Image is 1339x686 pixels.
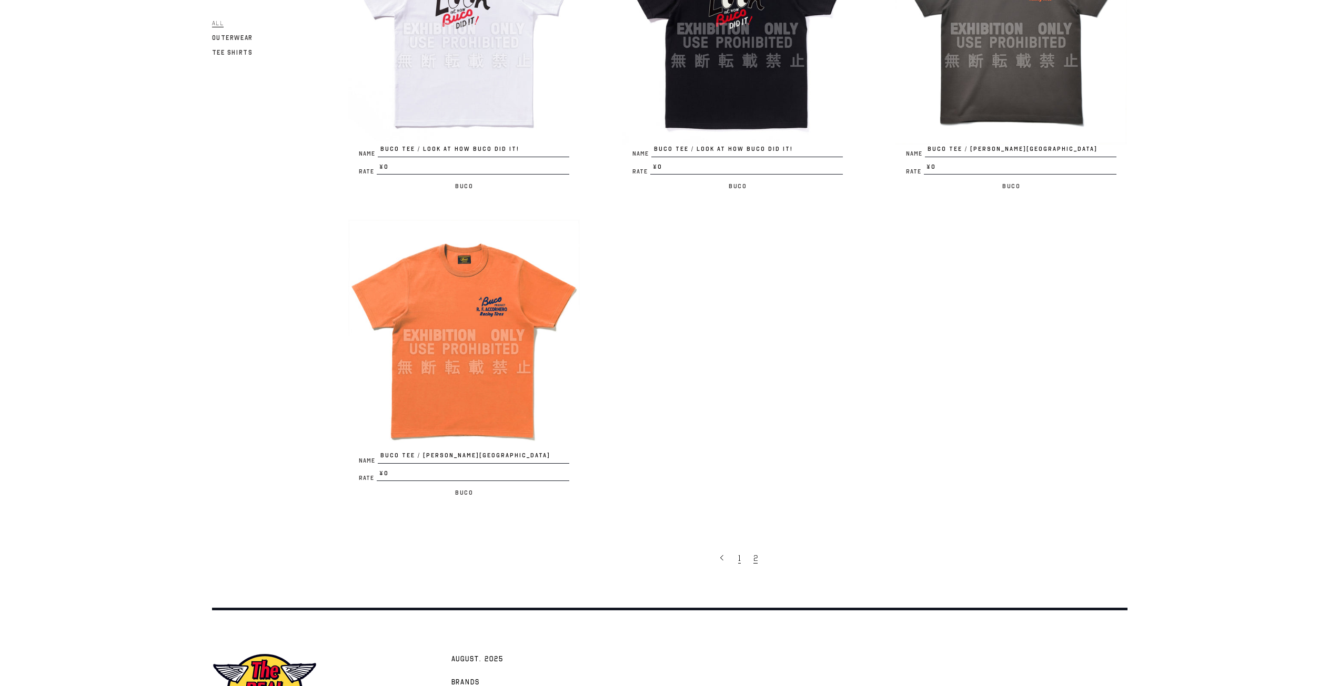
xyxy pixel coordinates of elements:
[359,151,378,157] span: Name
[348,486,580,499] p: Buco
[378,451,569,464] span: BUCO TEE / [PERSON_NAME][GEOGRAPHIC_DATA]
[738,553,741,564] span: 1
[359,475,377,481] span: Rate
[906,151,925,157] span: Name
[348,220,580,451] img: BUCO TEE / R.F. ACCORNERO
[348,220,580,499] a: BUCO TEE / R.F. ACCORNERO NameBUCO TEE / [PERSON_NAME][GEOGRAPHIC_DATA] Rate¥0 Buco
[651,145,843,157] span: BUCO TEE / LOOK AT HOW BUCO DID IT!
[733,547,748,569] a: 1
[895,180,1127,192] p: Buco
[753,553,758,564] span: 2
[359,169,377,175] span: Rate
[925,145,1116,157] span: BUCO TEE / [PERSON_NAME][GEOGRAPHIC_DATA]
[212,34,253,42] span: Outerwear
[622,180,853,192] p: Buco
[446,647,509,670] a: AUGUST. 2025
[212,17,224,29] a: All
[359,458,378,464] span: Name
[212,46,253,59] a: Tee Shirts
[650,162,843,175] span: ¥0
[377,469,569,482] span: ¥0
[632,151,651,157] span: Name
[924,162,1116,175] span: ¥0
[212,19,224,27] span: All
[451,654,504,665] span: AUGUST. 2025
[632,169,650,175] span: Rate
[378,145,569,157] span: BUCO TEE / LOOK AT HOW BUCO DID IT!
[906,169,924,175] span: Rate
[377,162,569,175] span: ¥0
[212,32,253,44] a: Outerwear
[348,180,580,192] p: Buco
[212,49,253,56] span: Tee Shirts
